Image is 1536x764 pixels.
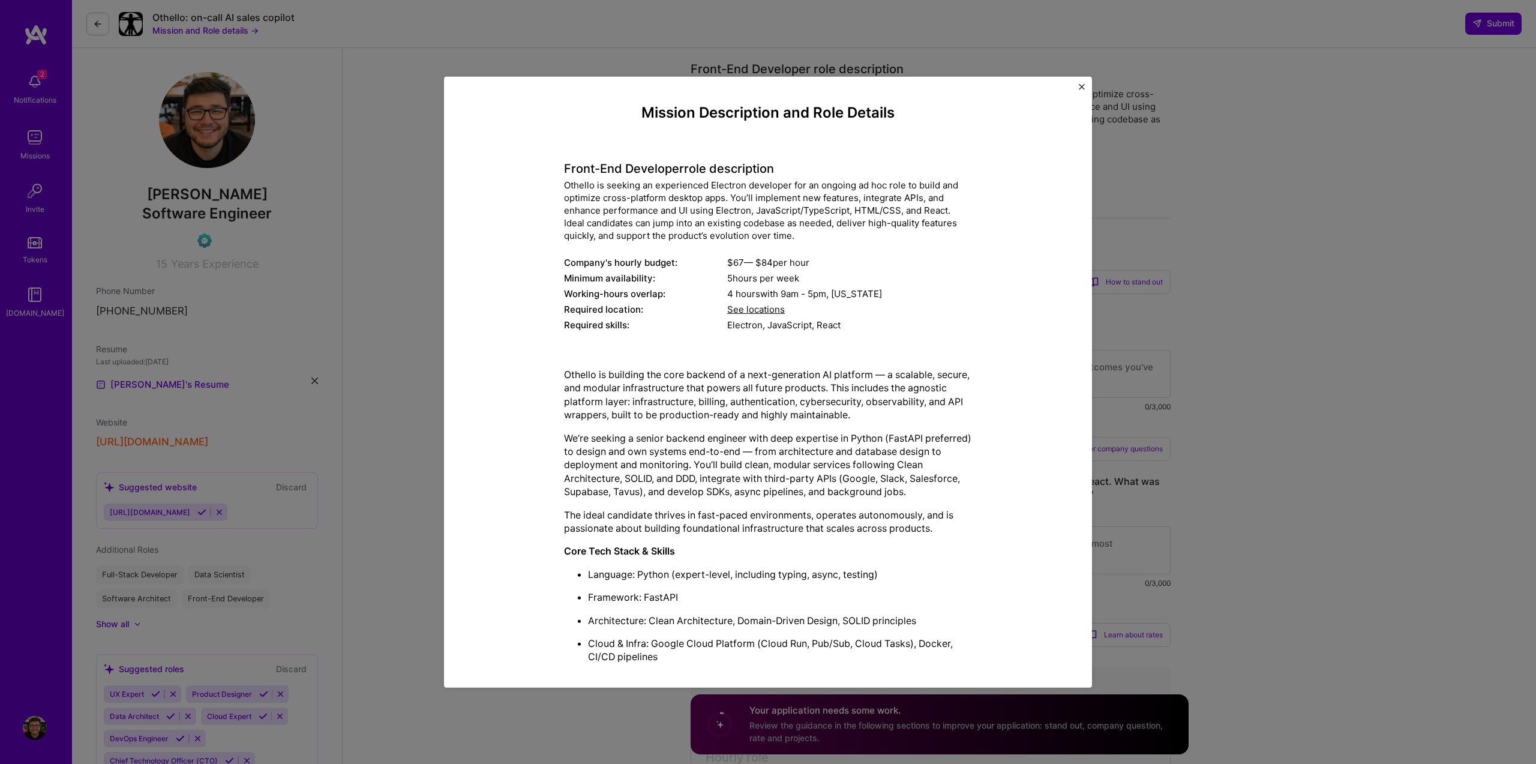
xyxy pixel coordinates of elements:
[564,431,972,498] p: We’re seeking a senior backend engineer with deep expertise in Python (FastAPI preferred) to desi...
[588,568,972,581] p: Language: Python (expert-level, including typing, async, testing)
[588,613,972,627] p: Architecture: Clean Architecture, Domain-Driven Design, SOLID principles
[727,304,785,315] span: See locations
[564,545,675,557] strong: Core Tech Stack & Skills
[564,104,972,121] h4: Mission Description and Role Details
[564,287,727,300] div: Working-hours overlap:
[564,179,972,242] div: Othello is seeking an experienced Electron developer for an ongoing ad hoc role to build and opti...
[588,591,972,604] p: Framework: FastAPI
[727,272,972,284] div: 5 hours per week
[564,303,727,316] div: Required location:
[564,272,727,284] div: Minimum availability:
[564,256,727,269] div: Company's hourly budget:
[727,256,972,269] div: $ 67 — $ 84 per hour
[564,368,972,422] p: Othello is building the core backend of a next-generation AI platform — a scalable, secure, and m...
[778,288,831,299] span: 9am - 5pm ,
[727,287,972,300] div: 4 hours with [US_STATE]
[564,319,727,331] div: Required skills:
[727,319,972,331] div: Electron, JavaScript, React
[564,508,972,535] p: The ideal candidate thrives in fast-paced environments, operates autonomously, and is passionate ...
[588,637,972,664] p: Cloud & Infra: Google Cloud Platform (Cloud Run, Pub/Sub, Cloud Tasks), Docker, CI/CD pipelines
[1079,83,1085,96] button: Close
[564,161,972,176] h4: Front-End Developer role description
